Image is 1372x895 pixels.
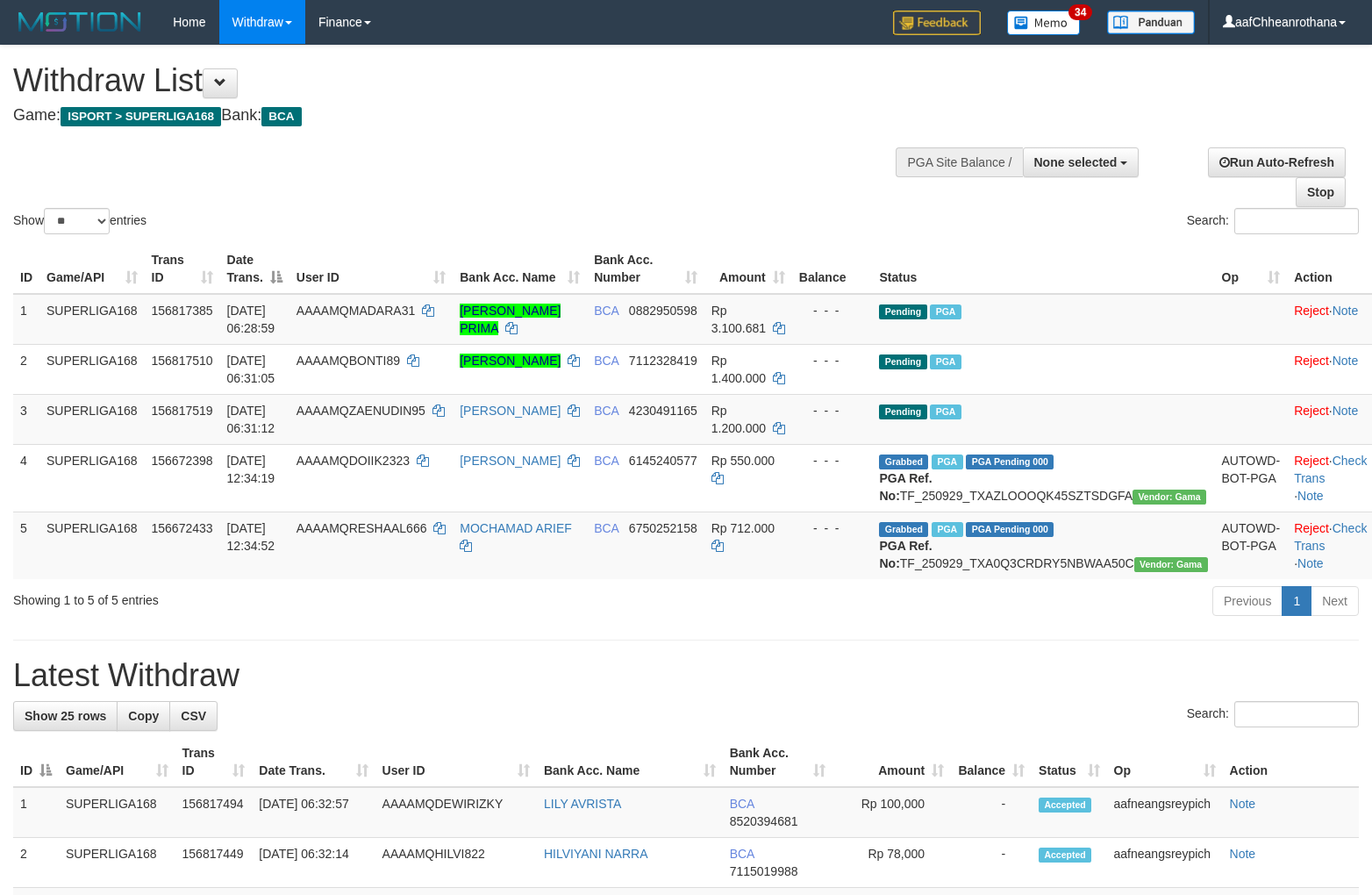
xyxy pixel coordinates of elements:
span: BCA [730,797,754,811]
img: Button%20Memo.svg [1007,11,1081,35]
a: Check Trans [1294,454,1367,485]
a: Run Auto-Refresh [1208,147,1346,177]
span: Rp 550.000 [711,454,775,468]
td: aafneangsreypich [1107,838,1223,888]
span: BCA [594,354,618,368]
a: Reject [1294,304,1329,318]
span: AAAAMQMADARA31 [297,304,415,318]
td: 156817494 [175,787,253,838]
span: 156817510 [152,354,213,368]
span: Accepted [1039,848,1091,863]
th: Op: activate to sort column ascending [1107,737,1223,787]
td: SUPERLIGA168 [39,444,145,512]
td: AAAAMQDEWIRIZKY [375,787,537,838]
span: CSV [181,709,206,723]
div: - - - [799,452,866,469]
a: Next [1311,586,1359,616]
th: Bank Acc. Number: activate to sort column ascending [587,244,704,294]
a: Reject [1294,454,1329,468]
th: ID [13,244,39,294]
a: Check Trans [1294,521,1367,553]
span: Pending [879,405,926,419]
select: Showentries [44,208,110,234]
td: TF_250929_TXAZLOOOQK45SZTSDGFA [872,444,1214,512]
th: Date Trans.: activate to sort column ascending [252,737,375,787]
span: Marked by aafnonsreyleab [930,405,961,419]
a: Reject [1294,521,1329,535]
span: Pending [879,304,926,319]
td: 2 [13,838,59,888]
span: AAAAMQBONTI89 [297,354,400,368]
span: [DATE] 06:31:05 [227,354,275,385]
td: 3 [13,394,39,444]
span: 156672398 [152,454,213,468]
td: 1 [13,294,39,345]
td: AUTOWD-BOT-PGA [1215,444,1288,512]
span: 156817385 [152,304,213,318]
th: User ID: activate to sort column ascending [375,737,537,787]
a: Note [1230,847,1256,861]
div: - - - [799,302,866,319]
a: Copy [117,701,170,731]
span: ISPORT > SUPERLIGA168 [61,107,221,126]
span: Marked by aafsoycanthlai [932,455,962,469]
span: Copy 4230491165 to clipboard [629,404,697,418]
span: Rp 1.400.000 [711,354,766,385]
a: [PERSON_NAME] [460,404,561,418]
td: SUPERLIGA168 [39,512,145,579]
span: AAAAMQRESHAAL666 [297,521,427,535]
span: 34 [1068,4,1092,20]
th: Bank Acc. Name: activate to sort column ascending [537,737,723,787]
th: Bank Acc. Name: activate to sort column ascending [453,244,587,294]
a: Stop [1296,177,1346,207]
th: ID: activate to sort column descending [13,737,59,787]
span: Vendor URL: https://trx31.1velocity.biz [1133,490,1206,505]
a: [PERSON_NAME] [460,354,561,368]
td: - [951,787,1032,838]
span: BCA [730,847,754,861]
span: [DATE] 12:34:19 [227,454,275,485]
td: 156817449 [175,838,253,888]
th: Balance: activate to sort column ascending [951,737,1032,787]
span: BCA [594,454,618,468]
th: Game/API: activate to sort column ascending [59,737,175,787]
td: TF_250929_TXA0Q3CRDRY5NBWAA50C [872,512,1214,579]
span: PGA Pending [966,522,1054,537]
span: AAAAMQDOIIK2323 [297,454,410,468]
th: Trans ID: activate to sort column ascending [175,737,253,787]
span: Vendor URL: https://trx31.1velocity.biz [1134,557,1208,572]
span: BCA [594,304,618,318]
a: Note [1333,404,1359,418]
td: 4 [13,444,39,512]
span: Copy 0882950598 to clipboard [629,304,697,318]
span: Copy 6145240577 to clipboard [629,454,697,468]
span: Rp 712.000 [711,521,775,535]
a: MOCHAMAD ARIEF [460,521,572,535]
td: Rp 100,000 [832,787,951,838]
span: Copy 7115019988 to clipboard [730,864,798,878]
span: BCA [594,521,618,535]
span: Copy 7112328419 to clipboard [629,354,697,368]
a: Note [1333,354,1359,368]
span: Rp 3.100.681 [711,304,766,335]
th: User ID: activate to sort column ascending [289,244,453,294]
td: SUPERLIGA168 [39,294,145,345]
th: Amount: activate to sort column ascending [832,737,951,787]
div: - - - [799,352,866,369]
th: Amount: activate to sort column ascending [704,244,792,294]
span: 156817519 [152,404,213,418]
input: Search: [1234,208,1359,234]
div: PGA Site Balance / [896,147,1022,177]
a: Show 25 rows [13,701,118,731]
a: [PERSON_NAME] [460,454,561,468]
td: [DATE] 06:32:57 [252,787,375,838]
th: Bank Acc. Number: activate to sort column ascending [723,737,832,787]
span: Marked by aafnonsreyleab [930,354,961,369]
a: Reject [1294,404,1329,418]
span: PGA Pending [966,455,1054,469]
a: LILY AVRISTA [544,797,621,811]
td: SUPERLIGA168 [59,787,175,838]
td: SUPERLIGA168 [59,838,175,888]
span: [DATE] 06:28:59 [227,304,275,335]
span: Copy 8520394681 to clipboard [730,814,798,828]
